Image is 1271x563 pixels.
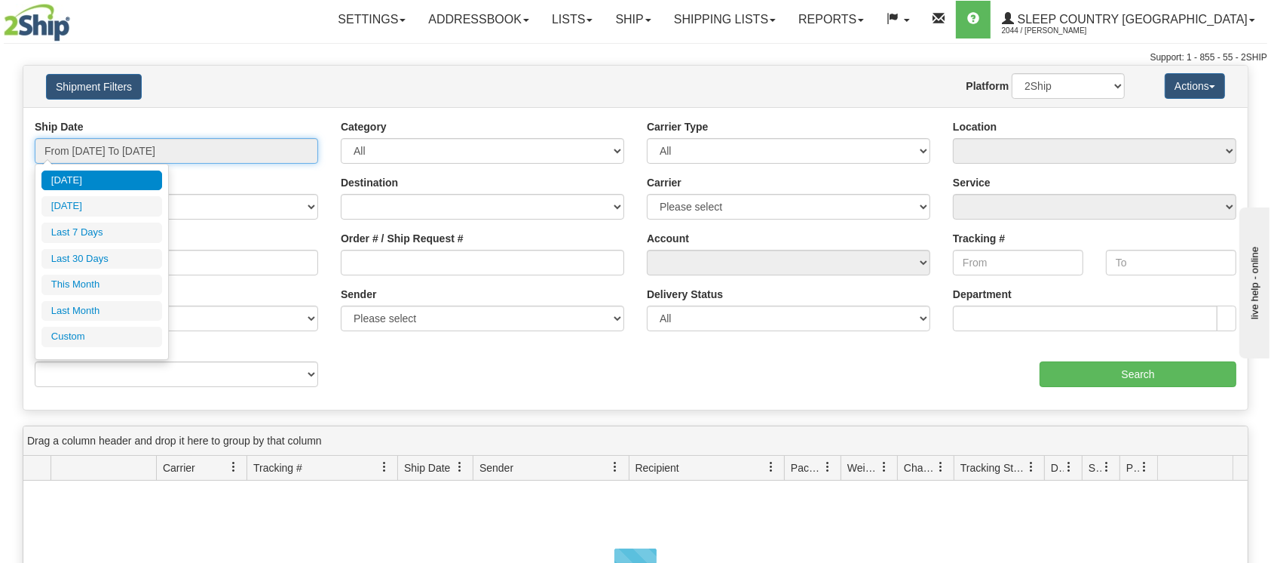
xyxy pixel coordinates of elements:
[4,4,70,42] img: logo2044.jpg
[23,426,1248,456] div: grid grouping header
[953,250,1083,275] input: From
[904,460,936,475] span: Charge
[647,231,689,246] label: Account
[417,1,541,38] a: Addressbook
[871,454,897,480] a: Weight filter column settings
[41,196,162,217] li: [DATE]
[791,460,822,475] span: Packages
[1132,454,1157,480] a: Pickup Status filter column settings
[953,287,1012,302] label: Department
[953,231,1005,246] label: Tracking #
[1126,460,1139,475] span: Pickup Status
[604,1,662,38] a: Ship
[1106,250,1236,275] input: To
[41,223,162,243] li: Last 7 Days
[1056,454,1082,480] a: Delivery Status filter column settings
[1094,454,1119,480] a: Shipment Issues filter column settings
[221,454,247,480] a: Carrier filter column settings
[341,287,376,302] label: Sender
[41,275,162,295] li: This Month
[966,78,1009,94] label: Platform
[11,13,139,24] div: live help - online
[960,460,1026,475] span: Tracking Status
[1018,454,1044,480] a: Tracking Status filter column settings
[541,1,604,38] a: Lists
[341,231,464,246] label: Order # / Ship Request #
[479,460,513,475] span: Sender
[404,460,450,475] span: Ship Date
[1002,23,1115,38] span: 2044 / [PERSON_NAME]
[41,301,162,321] li: Last Month
[991,1,1266,38] a: Sleep Country [GEOGRAPHIC_DATA] 2044 / [PERSON_NAME]
[847,460,879,475] span: Weight
[163,460,195,475] span: Carrier
[787,1,875,38] a: Reports
[253,460,302,475] span: Tracking #
[928,454,954,480] a: Charge filter column settings
[1089,460,1101,475] span: Shipment Issues
[1165,73,1225,99] button: Actions
[635,460,679,475] span: Recipient
[372,454,397,480] a: Tracking # filter column settings
[326,1,417,38] a: Settings
[953,175,991,190] label: Service
[46,74,142,100] button: Shipment Filters
[663,1,787,38] a: Shipping lists
[41,249,162,269] li: Last 30 Days
[1014,13,1248,26] span: Sleep Country [GEOGRAPHIC_DATA]
[341,119,387,134] label: Category
[603,454,629,480] a: Sender filter column settings
[647,287,723,302] label: Delivery Status
[647,119,708,134] label: Carrier Type
[341,175,398,190] label: Destination
[447,454,473,480] a: Ship Date filter column settings
[35,119,84,134] label: Ship Date
[41,327,162,347] li: Custom
[1051,460,1064,475] span: Delivery Status
[1236,205,1269,358] iframe: chat widget
[1040,361,1236,387] input: Search
[41,171,162,191] li: [DATE]
[815,454,841,480] a: Packages filter column settings
[758,454,784,480] a: Recipient filter column settings
[4,51,1267,64] div: Support: 1 - 855 - 55 - 2SHIP
[953,119,997,134] label: Location
[647,175,681,190] label: Carrier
